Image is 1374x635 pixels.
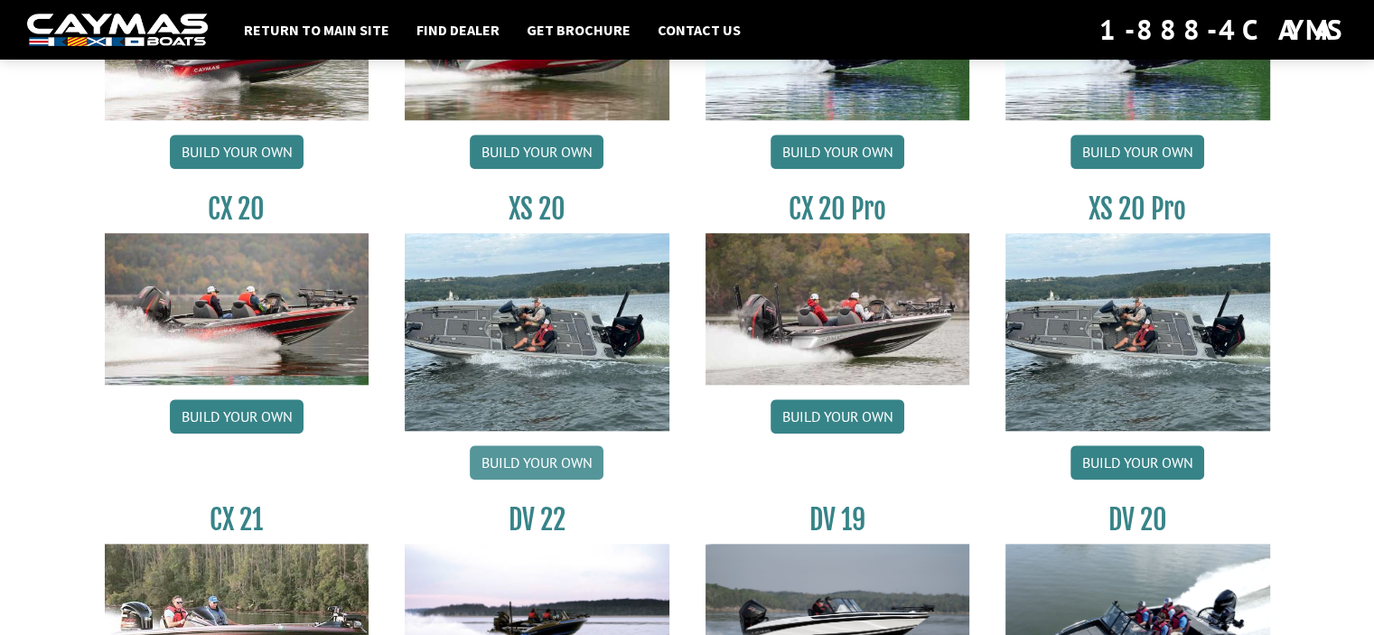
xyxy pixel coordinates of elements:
h3: XS 20 [405,192,669,226]
div: 1-888-4CAYMAS [1099,10,1347,50]
a: Build your own [470,445,603,480]
h3: DV 19 [706,503,970,537]
a: Build your own [470,135,603,169]
a: Contact Us [649,18,750,42]
h3: CX 21 [105,503,369,537]
h3: CX 20 Pro [706,192,970,226]
h3: DV 22 [405,503,669,537]
a: Build your own [1070,135,1204,169]
h3: DV 20 [1005,503,1270,537]
a: Build your own [1070,445,1204,480]
img: XS_20_resized.jpg [1005,233,1270,431]
a: Return to main site [235,18,398,42]
a: Build your own [771,135,904,169]
h3: CX 20 [105,192,369,226]
h3: XS 20 Pro [1005,192,1270,226]
a: Build your own [771,399,904,434]
img: XS_20_resized.jpg [405,233,669,431]
a: Build your own [170,135,304,169]
a: Find Dealer [407,18,509,42]
img: CX-20_thumbnail.jpg [105,233,369,385]
a: Build your own [170,399,304,434]
a: Get Brochure [518,18,640,42]
img: CX-20Pro_thumbnail.jpg [706,233,970,385]
img: white-logo-c9c8dbefe5ff5ceceb0f0178aa75bf4bb51f6bca0971e226c86eb53dfe498488.png [27,14,208,47]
